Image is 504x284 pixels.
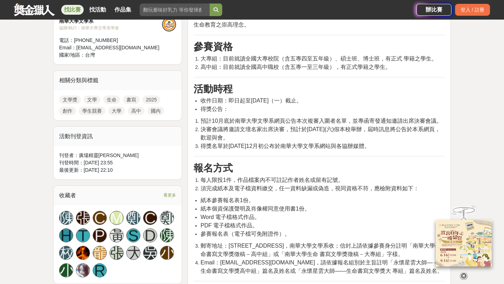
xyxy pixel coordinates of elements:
a: Avatar [76,246,90,260]
span: 郵寄地址：[STREET_ADDRESS]，南華大學文學系收；信封上請依據參賽身分註明「南華大學生命書寫文學獎徵稿－高中組」或「南華大學生命 書寫文學獎徵稿－大專組」字樣。 [201,243,441,257]
a: T [76,228,90,242]
span: 須完成紙本及電子檔資料繳交，任一資料缺漏或偽造，視同資格不符，應檢附資料如下： [201,185,419,191]
a: 小 [160,246,174,260]
span: 預計10月底於南華大學文學系網頁公告本次複審入圍者名單，並專函寄發通知邀請出席決審會議。 [201,118,442,124]
span: 收件日期：即日起至[DATE]（一）截止。 [201,98,302,104]
a: 作品集 [112,5,134,15]
a: 張 [76,211,90,225]
span: 決審會議將邀請文壇名家出席決審，預計於[DATE](六)假本校舉辦，屆時訊息將公告於本系網頁，歡迎與會。 [201,126,440,141]
a: 陳 [59,211,73,225]
div: 刊登時間： [DATE] 23:55 [59,159,176,166]
a: 大學 [108,107,125,115]
a: 文學 [84,95,100,104]
span: 紙本個資保護聲明及肖像權同意使用書1份。 [201,206,310,212]
a: 2025 [142,95,160,104]
div: 最後更新： [DATE] 22:10 [59,166,176,174]
span: 看更多 [163,191,176,199]
a: Avatar [76,263,90,277]
a: 學生競賽 [79,107,105,115]
span: 高中組：目前就讀全國高中職校（含五專一至三年級），有正式學籍之學生。 [201,64,391,70]
span: 紙本參賽報名表1份。 [201,197,254,203]
a: M [110,211,124,225]
a: 龍 [93,246,107,260]
div: 刊登者： 廣場精靈[PERSON_NAME] [59,152,176,159]
strong: 參賽資格 [194,41,233,52]
a: 張 [110,246,124,260]
span: PDF 電子檔格式作品。 [201,222,258,228]
div: 相關分類與標籤 [54,71,182,90]
span: 得獎名單於[DATE]12月初公布於南華大學文學系網站與各協辦媒體。 [201,143,370,149]
span: 國家/地區： [59,52,85,58]
a: 大 [126,246,140,260]
strong: 報名方式 [194,163,233,173]
span: 收藏者 [59,192,76,198]
a: 辦比賽 [416,4,451,16]
img: Avatar [76,264,90,277]
a: 創作 [59,107,76,115]
a: P [93,228,107,242]
div: 協辦/執行： 南華大學文學系學會 [59,25,162,31]
a: D [143,228,157,242]
span: 得獎公告： [201,106,229,112]
a: R [93,263,107,277]
span: 台灣 [85,52,95,58]
a: 高中 [128,107,145,115]
div: 活動刊登資訊 [54,127,182,146]
a: 吳 [143,246,157,260]
div: 南華大學文學系 [59,17,162,25]
a: 鄭 [126,211,140,225]
a: 找活動 [86,5,109,15]
span: 每人限投1件，作品檔案內不可註記作者姓名或留有記號。 [201,177,344,183]
span: 參賽報名表（電子檔可免附證件）。 [201,231,290,237]
a: 黃 [110,228,124,242]
a: S [126,228,140,242]
span: Word 電子檔格式作品。 [201,214,260,220]
a: 小 [59,263,73,277]
a: 國內 [147,107,164,115]
a: 生命 [103,95,120,104]
input: 翻玩臺味好乳力 等你發揮創意！ [140,3,210,16]
span: 大專組：目前就讀全國大專校院（含五專四至五年級）、碩士班、博士班，有正式 學籍之學生。 [201,56,437,62]
a: C [93,211,107,225]
a: H [59,228,73,242]
img: 968ab78a-c8e5-4181-8f9d-94c24feca916.png [436,220,492,267]
a: 文學獎 [59,95,81,104]
a: 校 [59,246,73,260]
div: Email： [EMAIL_ADDRESS][DOMAIN_NAME] [59,44,162,51]
a: 找比賽 [61,5,84,15]
a: 書寫 [123,95,140,104]
span: Email：[EMAIL_ADDRESS][DOMAIN_NAME]，請依據報名組別於主旨註明「永懷星雲大師— —生命書寫文學獎高中組」篇名及姓名或「永懷星雲大師——生命書寫文學獎大 專組」篇名... [201,260,443,274]
a: C [143,211,157,225]
div: 登入 / 註冊 [455,4,490,16]
a: 陳 [160,228,174,242]
a: 鄭 [160,211,174,225]
strong: 活動時程 [194,84,233,94]
img: Avatar [76,246,90,260]
div: 電話： [PHONE_NUMBER] [59,37,162,44]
